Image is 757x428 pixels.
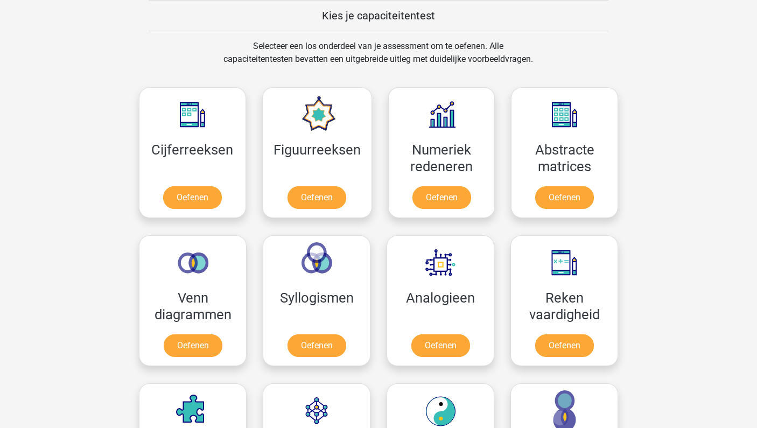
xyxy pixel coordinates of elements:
h5: Kies je capaciteitentest [149,9,608,22]
a: Oefenen [412,186,471,209]
a: Oefenen [288,334,346,357]
div: Selecteer een los onderdeel van je assessment om te oefenen. Alle capaciteitentesten bevatten een... [213,40,543,79]
a: Oefenen [411,334,470,357]
a: Oefenen [164,334,222,357]
a: Oefenen [288,186,346,209]
a: Oefenen [163,186,222,209]
a: Oefenen [535,186,594,209]
a: Oefenen [535,334,594,357]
